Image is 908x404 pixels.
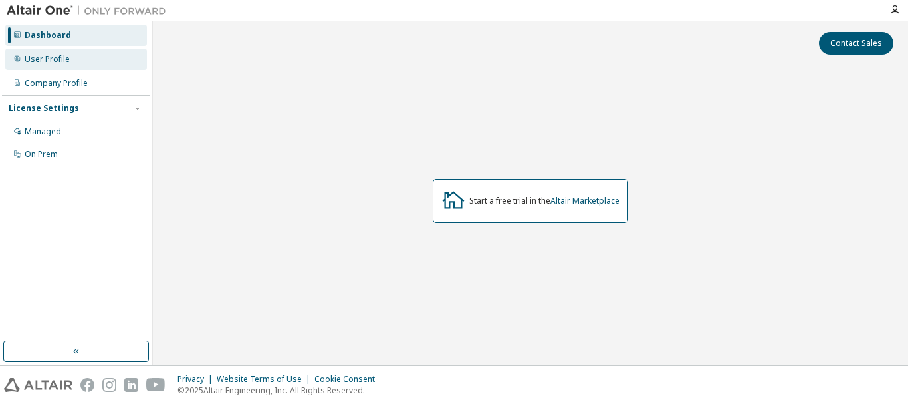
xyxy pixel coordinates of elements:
div: Dashboard [25,30,71,41]
div: On Prem [25,149,58,160]
div: Cookie Consent [314,374,383,385]
div: Company Profile [25,78,88,89]
div: License Settings [9,103,79,114]
div: Managed [25,126,61,137]
img: Altair One [7,4,173,17]
div: User Profile [25,54,70,65]
img: facebook.svg [80,378,94,392]
img: youtube.svg [146,378,166,392]
img: instagram.svg [102,378,116,392]
div: Privacy [177,374,217,385]
img: altair_logo.svg [4,378,72,392]
a: Altair Marketplace [550,195,620,206]
button: Contact Sales [819,32,893,55]
div: Start a free trial in the [469,196,620,206]
img: linkedin.svg [124,378,138,392]
div: Website Terms of Use [217,374,314,385]
p: © 2025 Altair Engineering, Inc. All Rights Reserved. [177,385,383,396]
